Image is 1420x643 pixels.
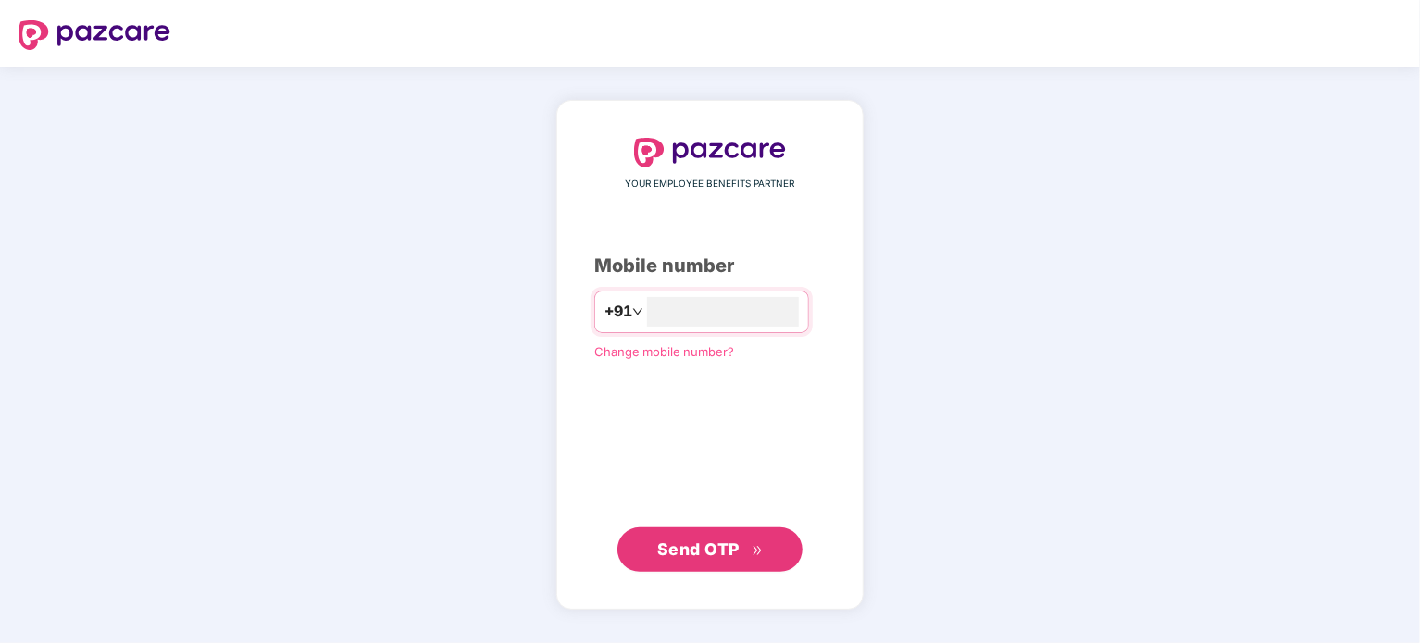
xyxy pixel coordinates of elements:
[604,300,632,323] span: +91
[657,539,740,559] span: Send OTP
[594,344,734,359] a: Change mobile number?
[617,527,803,572] button: Send OTPdouble-right
[632,306,643,317] span: down
[594,252,826,280] div: Mobile number
[19,20,170,50] img: logo
[634,138,786,167] img: logo
[752,545,764,557] span: double-right
[626,177,795,192] span: YOUR EMPLOYEE BENEFITS PARTNER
